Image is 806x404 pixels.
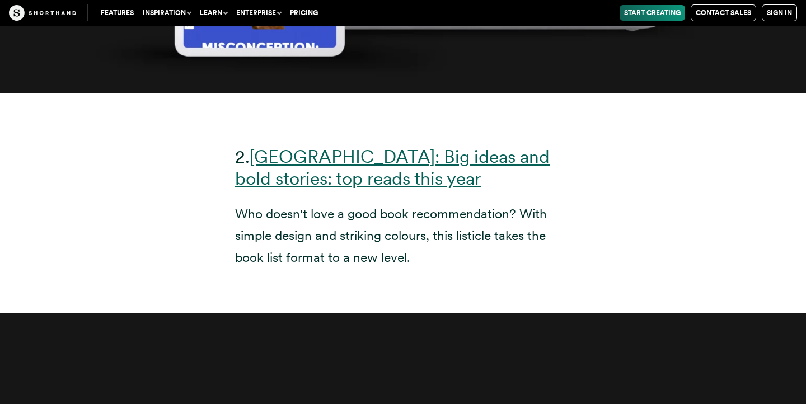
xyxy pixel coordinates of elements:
[138,5,195,21] button: Inspiration
[691,4,756,21] a: Contact Sales
[235,145,550,189] a: [GEOGRAPHIC_DATA]: Big ideas and bold stories: top reads this year
[232,5,285,21] button: Enterprise
[96,5,138,21] a: Features
[285,5,322,21] a: Pricing
[762,4,797,21] a: Sign in
[620,5,685,21] a: Start Creating
[9,5,76,21] img: The Craft
[195,5,232,21] button: Learn
[235,203,571,269] p: Who doesn't love a good book recommendation? With simple design and striking colours, this listic...
[235,146,571,189] h3: 2.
